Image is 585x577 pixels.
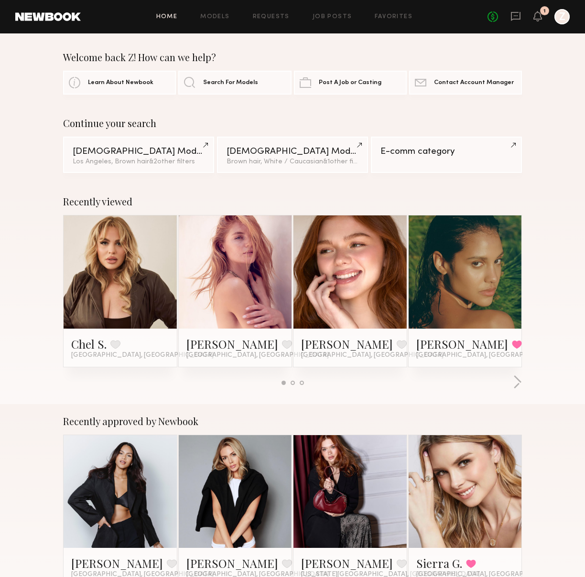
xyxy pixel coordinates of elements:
[416,336,508,352] a: [PERSON_NAME]
[227,147,358,156] div: [DEMOGRAPHIC_DATA] Models
[63,196,522,207] div: Recently viewed
[301,556,393,571] a: [PERSON_NAME]
[63,137,214,173] a: [DEMOGRAPHIC_DATA] ModelsLos Angeles, Brown hair&2other filters
[375,14,412,20] a: Favorites
[416,352,559,359] span: [GEOGRAPHIC_DATA], [GEOGRAPHIC_DATA]
[63,118,522,129] div: Continue your search
[71,336,107,352] a: Chel S.
[186,556,278,571] a: [PERSON_NAME]
[156,14,178,20] a: Home
[71,352,214,359] span: [GEOGRAPHIC_DATA], [GEOGRAPHIC_DATA]
[301,352,444,359] span: [GEOGRAPHIC_DATA], [GEOGRAPHIC_DATA]
[253,14,290,20] a: Requests
[371,137,522,173] a: E-comm category
[543,9,546,14] div: 1
[319,80,381,86] span: Post A Job or Casting
[409,71,522,95] a: Contact Account Manager
[63,71,176,95] a: Learn About Newbook
[178,71,291,95] a: Search For Models
[554,9,570,24] a: Z
[301,336,393,352] a: [PERSON_NAME]
[200,14,229,20] a: Models
[380,147,512,156] div: E-comm category
[217,137,368,173] a: [DEMOGRAPHIC_DATA] ModelsBrown hair, White / Caucasian&1other filter
[73,159,205,165] div: Los Angeles, Brown hair
[88,80,153,86] span: Learn About Newbook
[434,80,514,86] span: Contact Account Manager
[73,147,205,156] div: [DEMOGRAPHIC_DATA] Models
[149,159,195,165] span: & 2 other filter s
[203,80,258,86] span: Search For Models
[186,336,278,352] a: [PERSON_NAME]
[63,52,522,63] div: Welcome back Z! How can we help?
[71,556,163,571] a: [PERSON_NAME]
[186,352,329,359] span: [GEOGRAPHIC_DATA], [GEOGRAPHIC_DATA]
[416,556,462,571] a: Sierra G.
[323,159,364,165] span: & 1 other filter
[313,14,352,20] a: Job Posts
[63,416,522,427] div: Recently approved by Newbook
[294,71,407,95] a: Post A Job or Casting
[227,159,358,165] div: Brown hair, White / Caucasian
